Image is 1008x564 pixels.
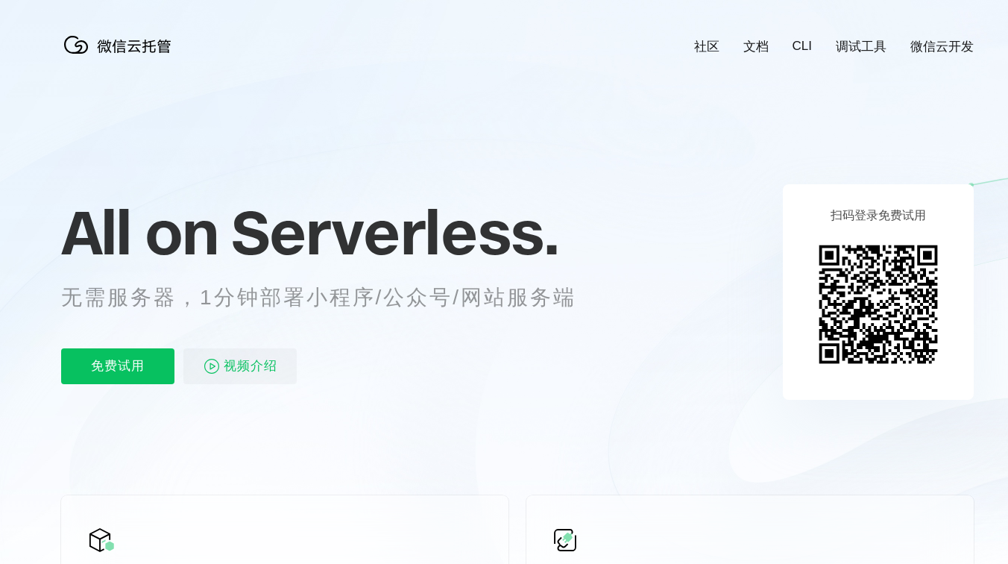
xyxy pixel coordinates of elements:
a: 调试工具 [836,38,886,55]
a: 微信云开发 [910,38,974,55]
span: 视频介绍 [224,348,277,384]
a: CLI [793,39,812,54]
span: All on [61,195,217,269]
a: 微信云托管 [61,49,180,62]
p: 扫码登录免费试用 [831,208,926,224]
a: 文档 [743,38,769,55]
a: 社区 [694,38,719,55]
p: 无需服务器，1分钟部署小程序/公众号/网站服务端 [61,283,604,313]
p: 免费试用 [61,348,174,384]
img: video_play.svg [203,357,221,375]
img: 微信云托管 [61,30,180,60]
span: Serverless. [231,195,558,269]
